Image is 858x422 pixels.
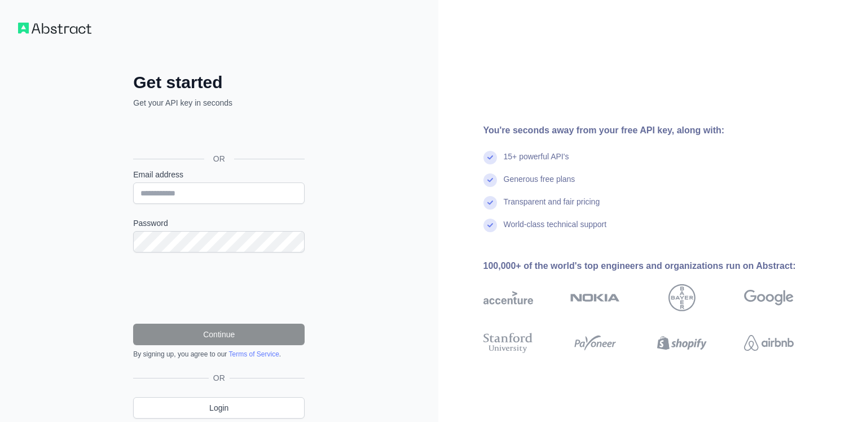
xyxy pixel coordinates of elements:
div: 15+ powerful API's [504,151,569,173]
img: payoneer [570,330,620,355]
div: Transparent and fair pricing [504,196,600,219]
img: shopify [657,330,707,355]
img: check mark [483,173,497,187]
img: check mark [483,219,497,232]
div: By signing up, you agree to our . [133,350,305,359]
div: Generous free plans [504,173,575,196]
iframe: Sign in with Google Button [127,121,308,146]
div: 100,000+ of the world's top engineers and organizations run on Abstract: [483,259,830,273]
a: Login [133,397,305,419]
img: accenture [483,284,533,311]
iframe: reCAPTCHA [133,266,305,310]
div: World-class technical support [504,219,607,241]
img: bayer [668,284,696,311]
span: OR [209,372,230,384]
img: airbnb [744,330,794,355]
img: stanford university [483,330,533,355]
label: Email address [133,169,305,180]
span: OR [204,153,234,164]
img: check mark [483,196,497,210]
p: Get your API key in seconds [133,97,305,108]
a: Terms of Service [228,350,279,358]
button: Continue [133,324,305,345]
img: check mark [483,151,497,164]
h2: Get started [133,72,305,93]
div: You're seconds away from your free API key, along with: [483,124,830,137]
img: google [744,284,794,311]
img: Workflow [18,23,91,34]
img: nokia [570,284,620,311]
label: Password [133,217,305,229]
